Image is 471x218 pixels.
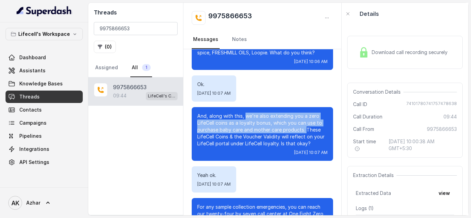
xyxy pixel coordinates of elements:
[94,59,119,77] a: Assigned
[353,172,397,179] span: Extraction Details
[17,6,72,17] img: light.svg
[148,93,176,100] p: LifeCell's Call Assistant
[192,30,333,49] nav: Tabs
[294,59,328,64] span: [DATE] 10:06 AM
[6,117,83,129] a: Campaigns
[19,133,42,139] span: Pipelines
[19,159,49,166] span: API Settings
[142,64,151,71] span: 1
[6,193,83,212] a: Azhar
[19,93,40,100] span: Threads
[18,30,70,38] p: Lifecell's Workspace
[130,59,152,77] a: All1
[427,126,457,133] span: 9975866653
[6,143,83,155] a: Integrations
[19,120,47,126] span: Campaigns
[372,49,450,56] span: Download call recording securely
[197,91,231,96] span: [DATE] 10:07 AM
[231,30,248,49] a: Notes
[6,156,83,168] a: API Settings
[353,101,367,108] span: Call ID
[359,47,369,58] img: Lock Icon
[353,113,382,120] span: Call Duration
[197,81,231,88] p: Ok.
[94,22,178,35] input: Search by Call ID or Phone Number
[197,113,328,147] p: And, along with this, we're also extending you a zero LifeCell coins as a loyalty bonus, which yo...
[19,54,46,61] span: Dashboard
[6,51,83,64] a: Dashboard
[11,199,19,207] text: AK
[197,172,231,179] p: Yeah ok.
[94,8,178,17] h2: Threads
[19,80,63,87] span: Knowledge Bases
[6,91,83,103] a: Threads
[94,41,116,53] button: (0)
[353,138,383,152] span: Start time
[406,101,457,108] span: 74101780741757478638
[6,28,83,40] button: Lifecell's Workspace
[389,138,457,152] span: [DATE] 10:00:38 AM GMT+5:30
[113,83,147,91] p: 9975866653
[353,89,403,95] span: Conversation Details
[197,181,231,187] span: [DATE] 10:07 AM
[294,150,328,155] span: [DATE] 10:07 AM
[113,92,127,99] p: 09:44
[6,130,83,142] a: Pipelines
[360,10,379,18] p: Details
[434,187,454,199] button: view
[6,64,83,77] a: Assistants
[6,104,83,116] a: Contacts
[19,146,49,153] span: Integrations
[208,11,252,25] h2: 9975866653
[443,113,457,120] span: 09:44
[94,59,178,77] nav: Tabs
[353,126,374,133] span: Call From
[26,199,40,206] span: Azhar
[192,30,220,49] a: Messages
[6,77,83,90] a: Knowledge Bases
[19,106,42,113] span: Contacts
[19,67,46,74] span: Assistants
[356,190,391,197] span: Extracted Data
[356,205,454,212] p: Logs ( 1 )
